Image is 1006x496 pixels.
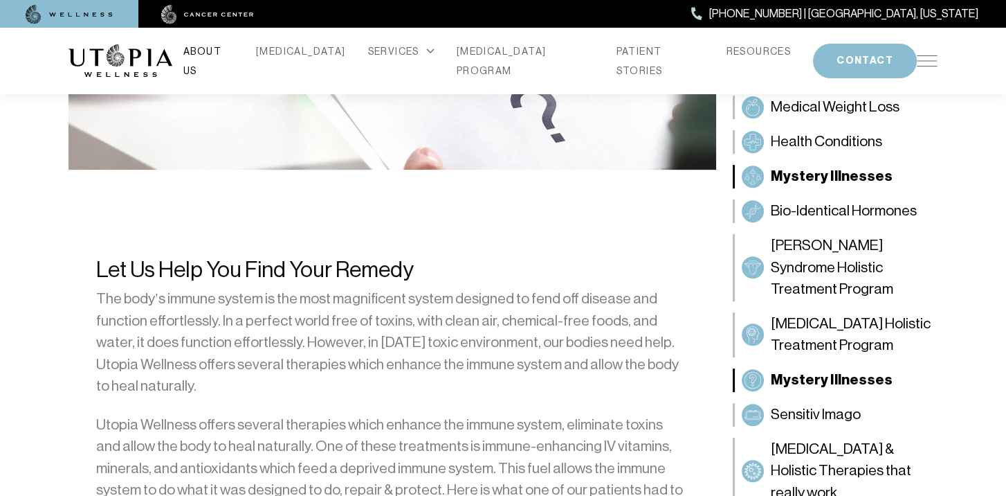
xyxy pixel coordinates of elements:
a: Sjögren’s Syndrome Holistic Treatment Program[PERSON_NAME] Syndrome Holistic Treatment Program [733,234,938,301]
h2: Let Us Help You Find Your Remedy [96,256,688,283]
a: PATIENT STORIES [616,42,704,80]
img: icon-hamburger [917,55,938,67]
a: [MEDICAL_DATA] [256,42,346,61]
img: Sensitiv Imago [744,407,761,423]
span: Bio-Identical Hormones [771,200,917,222]
a: [MEDICAL_DATA] PROGRAM [457,42,594,80]
span: [MEDICAL_DATA] Holistic Treatment Program [771,313,931,357]
span: [PHONE_NUMBER] | [GEOGRAPHIC_DATA], [US_STATE] [709,5,978,23]
img: cancer center [161,5,254,24]
a: Medical Weight LossMedical Weight Loss [733,96,938,119]
img: wellness [26,5,113,24]
span: [PERSON_NAME] Syndrome Holistic Treatment Program [771,235,931,301]
a: ABOUT US [183,42,234,80]
img: logo [68,44,172,78]
p: The body’s immune system is the most magnificent system designed to fend off disease and function... [96,288,688,398]
span: Sensitiv Imago [771,404,861,426]
img: Bio-Identical Hormones [744,203,761,220]
a: Mystery IllnessesMystery Illnesses [733,369,938,392]
a: Mystery IllnessesMystery Illnesses [733,165,938,188]
a: Bio-Identical HormonesBio-Identical Hormones [733,200,938,223]
span: Medical Weight Loss [771,96,899,118]
a: [PHONE_NUMBER] | [GEOGRAPHIC_DATA], [US_STATE] [691,5,978,23]
a: Health ConditionsHealth Conditions [733,130,938,154]
span: Health Conditions [771,131,882,153]
div: SERVICES [368,42,435,61]
button: CONTACT [813,44,917,78]
a: RESOURCES [726,42,791,61]
a: Dementia Holistic Treatment Program[MEDICAL_DATA] Holistic Treatment Program [733,312,938,357]
img: Long COVID & Holistic Therapies that really work [744,463,761,479]
img: Medical Weight Loss [744,99,761,116]
img: Mystery Illnesses [744,168,761,185]
a: Sensitiv ImagoSensitiv Imago [733,403,938,427]
span: Mystery Illnesses [771,369,893,391]
span: Mystery Illnesses [771,166,893,188]
img: Health Conditions [744,134,761,150]
img: Mystery Illnesses [744,372,761,389]
img: Dementia Holistic Treatment Program [744,326,761,343]
img: Sjögren’s Syndrome Holistic Treatment Program [744,259,761,276]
